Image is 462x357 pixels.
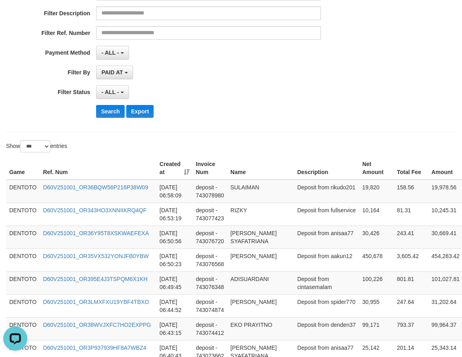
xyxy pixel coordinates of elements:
td: 10,164 [359,203,394,226]
td: 450,678 [359,248,394,271]
td: 801.81 [394,271,428,294]
td: 81.31 [394,203,428,226]
td: [DATE] 06:50:56 [156,226,193,248]
td: 793.37 [394,317,428,340]
a: D60V251001_OR38WVJXFC7HO2EXPPG [43,322,151,328]
th: Invoice Num [193,157,227,180]
td: EKO PRAYITNO [227,317,294,340]
a: D60V251001_OR395E4J3TSPQM6X1KH [43,276,148,282]
a: D60V251001_OR36BQW56P216P38W09 [43,184,148,191]
a: D60V251001_OR343HO3XNNIIKRQ4QF [43,207,147,213]
td: 99,171 [359,317,394,340]
span: PAID AT [101,69,123,76]
td: DENTOTO [6,271,40,294]
td: Deposit from denden37 [294,317,359,340]
td: Deposit from cintasemalam [294,271,359,294]
td: DENTOTO [6,248,40,271]
td: 100,226 [359,271,394,294]
td: deposit - 743076348 [193,271,227,294]
th: Name [227,157,294,180]
span: - ALL - [101,89,119,95]
button: Search [96,105,125,118]
td: SULAIMAN [227,180,294,203]
td: [PERSON_NAME] SYAFATRIANA [227,226,294,248]
td: DENTOTO [6,180,40,203]
td: Deposit from rikudo201 [294,180,359,203]
td: RIZKY [227,203,294,226]
th: Created at: activate to sort column ascending [156,157,193,180]
span: - ALL - [101,49,119,56]
td: deposit - 743074874 [193,294,227,317]
td: [PERSON_NAME] [227,294,294,317]
td: DENTOTO [6,226,40,248]
td: Deposit from aakun12 [294,248,359,271]
button: Export [126,105,154,118]
a: D60V251001_OR35VX532YONJFB0YBW [43,253,149,259]
a: D60V251001_OR3LMXFXU19YBF4TBXO [43,299,149,305]
td: deposit - 743077423 [193,203,227,226]
th: Total Fee [394,157,428,180]
td: 247.64 [394,294,428,317]
button: - ALL - [96,85,129,99]
td: 19,820 [359,180,394,203]
a: D60V251001_OR36Y95T8XSKWAEFEXA [43,230,149,236]
td: [DATE] 06:50:23 [156,248,193,271]
th: Game [6,157,40,180]
td: DENTOTO [6,294,40,317]
td: DENTOTO [6,317,40,340]
button: PAID AT [96,66,133,79]
td: [DATE] 06:58:09 [156,180,193,203]
td: [PERSON_NAME] [227,248,294,271]
td: [DATE] 06:53:19 [156,203,193,226]
td: 3,605.42 [394,248,428,271]
a: D60V251001_OR3P937939HF8A7WBZ4 [43,345,146,351]
th: Ref. Num [40,157,156,180]
select: Showentries [20,140,50,152]
td: [DATE] 06:43:15 [156,317,193,340]
td: deposit - 743076568 [193,248,227,271]
td: [DATE] 06:49:45 [156,271,193,294]
th: Net Amount [359,157,394,180]
td: deposit - 743074412 [193,317,227,340]
td: deposit - 743078980 [193,180,227,203]
label: Show entries [6,140,67,152]
button: - ALL - [96,46,129,59]
td: DENTOTO [6,203,40,226]
td: [DATE] 06:44:52 [156,294,193,317]
td: Deposit from spider770 [294,294,359,317]
td: 158.56 [394,180,428,203]
td: Deposit from anisaa77 [294,226,359,248]
th: Description [294,157,359,180]
td: 243.41 [394,226,428,248]
td: 30,955 [359,294,394,317]
td: ADISUARDANI [227,271,294,294]
td: 30,426 [359,226,394,248]
td: deposit - 743076720 [193,226,227,248]
button: Open LiveChat chat widget [3,3,27,27]
td: Deposit from fullservice [294,203,359,226]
